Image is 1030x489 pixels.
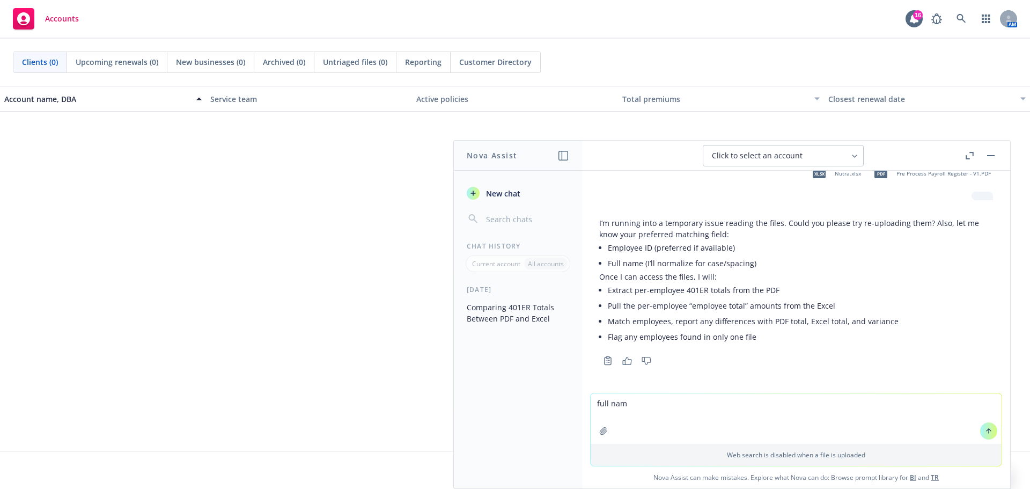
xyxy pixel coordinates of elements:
[454,242,582,251] div: Chat History
[824,86,1030,112] button: Closest renewal date
[263,56,305,68] span: Archived (0)
[638,353,655,368] button: Thumbs down
[210,93,408,105] div: Service team
[703,145,864,166] button: Click to select an account
[462,298,573,327] button: Comparing 401ER Totals Between PDF and Excel
[622,93,808,105] div: Total premiums
[975,8,997,30] a: Switch app
[412,86,618,112] button: Active policies
[608,298,993,313] li: Pull the per-employee “employee total” amounts from the Excel
[22,56,58,68] span: Clients (0)
[472,259,520,268] p: Current account
[45,14,79,23] span: Accounts
[416,93,614,105] div: Active policies
[951,8,972,30] a: Search
[467,150,517,161] h1: Nova Assist
[913,10,923,20] div: 16
[484,211,569,227] input: Search chats
[608,240,993,256] li: Employee ID (preferred if available)
[828,93,1014,105] div: Closest renewal date
[9,4,83,34] a: Accounts
[454,285,582,294] div: [DATE]
[835,170,861,177] span: Nutra.xlsx
[462,184,573,203] button: New chat
[323,56,387,68] span: Untriaged files (0)
[597,450,995,459] p: Web search is disabled when a file is uploaded
[76,56,158,68] span: Upcoming renewals (0)
[528,259,564,268] p: All accounts
[206,86,412,112] button: Service team
[599,217,993,240] p: I’m running into a temporary issue reading the files. Could you please try re-uploading them? Als...
[867,160,993,187] div: PDFPre Process Payroll Register - V1.PDF
[806,160,863,187] div: xlsxNutra.xlsx
[599,271,993,282] p: Once I can access the files, I will:
[608,282,993,298] li: Extract per-employee 401ER totals from the PDF
[712,150,803,161] span: Click to select an account
[591,393,1002,444] textarea: full na
[608,329,993,345] li: Flag any employees found in only one file
[813,170,826,178] span: xlsx
[608,313,993,329] li: Match employees, report any differences with PDF total, Excel total, and variance
[926,8,947,30] a: Report a Bug
[4,93,190,105] div: Account name, DBA
[931,473,939,482] a: TR
[405,56,442,68] span: Reporting
[586,466,1006,488] span: Nova Assist can make mistakes. Explore what Nova can do: Browse prompt library for and
[176,56,245,68] span: New businesses (0)
[603,356,613,366] svg: Copy to clipboard
[618,86,824,112] button: Total premiums
[459,56,532,68] span: Customer Directory
[910,473,916,482] a: BI
[874,170,887,178] span: PDF
[484,188,520,199] span: New chat
[896,170,991,177] span: Pre Process Payroll Register - V1.PDF
[608,256,993,271] li: Full name (I’ll normalize for case/spacing)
